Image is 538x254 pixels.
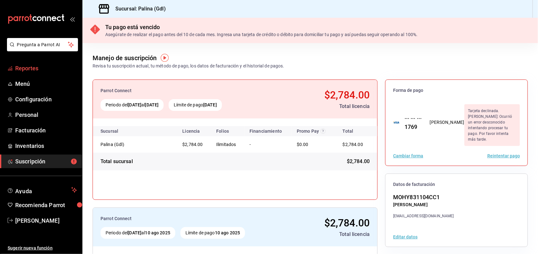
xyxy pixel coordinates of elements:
span: Personal [15,111,77,119]
div: [EMAIL_ADDRESS][DOMAIN_NAME] [393,213,454,219]
div: Total licencia [287,231,370,238]
strong: [DATE] [203,102,217,107]
span: Suscripción [15,157,77,166]
div: Promo Pay [297,129,330,134]
th: Total [335,126,378,136]
span: $2,784.00 [324,89,370,101]
div: [PERSON_NAME] [393,201,454,208]
div: Límite de pago [180,227,245,239]
span: $2,784.00 [182,142,203,147]
strong: [DATE] [128,102,141,107]
div: Revisa tu suscripción actual, tu método de pago, los datos de facturación y el historial de pagos. [93,63,284,69]
h3: Sucursal: Palina (Gdl) [110,5,166,13]
div: Manejo de suscripción [93,53,157,63]
div: Palina (Gdl) [100,141,164,148]
button: Editar datos [393,235,418,239]
span: $2,784.00 [324,217,370,229]
span: Sugerir nueva función [8,245,77,251]
span: Forma de pago [393,87,520,93]
strong: 10 ago 2025 [215,230,240,235]
div: Sucursal [100,129,135,134]
span: Recomienda Parrot [15,201,77,209]
div: MOHY831104CC1 [393,193,454,201]
strong: [DATE] [128,230,141,235]
button: Reintentar pago [487,154,520,158]
div: Total sucursal [100,158,133,165]
div: Límite de pago [169,99,222,111]
div: Parrot Connect [100,215,282,222]
td: Ilimitados [211,136,244,153]
td: - [244,136,292,153]
th: Licencia [177,126,211,136]
div: Periodo del al [100,99,164,111]
div: [PERSON_NAME] [430,119,464,126]
span: [PERSON_NAME] [15,216,77,225]
span: Datos de facturación [393,181,520,187]
span: Pregunta a Parrot AI [17,41,68,48]
span: Inventarios [15,142,77,150]
img: Tooltip marker [161,54,169,62]
button: open_drawer_menu [70,16,75,22]
strong: 10 ago 2025 [145,230,170,235]
span: Configuración [15,95,77,104]
th: Financiamiento [244,126,292,136]
strong: [DATE] [145,102,159,107]
span: $2,784.00 [343,142,363,147]
div: Periodo del al [100,227,175,239]
div: ··· ··· ··· 1769 [399,114,422,131]
a: Pregunta a Parrot AI [4,46,78,53]
span: Reportes [15,64,77,73]
div: Tarjeta declinada. [PERSON_NAME]: Ocurrió un error desconocido intentando procesar tu pago. Por f... [464,104,520,146]
div: Parrot Connect [100,87,271,94]
div: Asegúrate de realizar el pago antes del 10 de cada mes. Ingresa una tarjeta de crédito o débito p... [105,31,418,38]
span: Menú [15,79,77,88]
div: Total licencia [276,103,370,110]
span: $2,784.00 [347,158,370,165]
svg: Recibe un descuento en el costo de tu membresía al cubrir 80% de tus transacciones realizadas con... [321,129,326,134]
div: Tu pago está vencido [105,23,418,31]
button: Pregunta a Parrot AI [7,38,78,51]
span: Facturación [15,126,77,135]
span: $0.00 [297,142,308,147]
span: Ayuda [15,186,69,194]
th: Folios [211,126,244,136]
button: Cambiar forma [393,154,423,158]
